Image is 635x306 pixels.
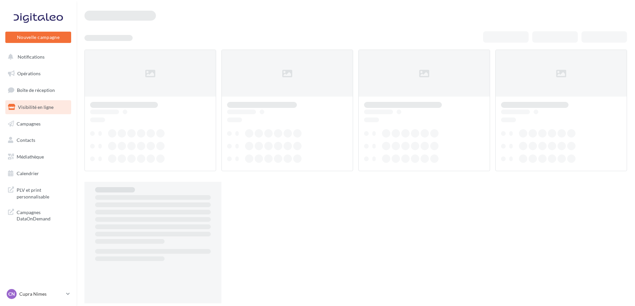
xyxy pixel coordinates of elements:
a: CN Cupra Nimes [5,288,71,300]
span: Campagnes [17,121,41,126]
a: Campagnes DataOnDemand [4,205,72,225]
span: Opérations [17,71,41,76]
span: CN [8,291,15,297]
p: Cupra Nimes [19,291,63,297]
span: PLV et print personnalisable [17,185,68,200]
span: Calendrier [17,170,39,176]
span: Visibilité en ligne [18,104,54,110]
button: Notifications [4,50,70,64]
a: Boîte de réception [4,83,72,97]
a: Contacts [4,133,72,147]
span: Boîte de réception [17,87,55,93]
a: Médiathèque [4,150,72,164]
span: Contacts [17,137,35,143]
a: Calendrier [4,166,72,180]
span: Médiathèque [17,154,44,159]
span: Notifications [18,54,45,60]
a: Opérations [4,67,72,81]
span: Campagnes DataOnDemand [17,208,68,222]
a: Campagnes [4,117,72,131]
a: Visibilité en ligne [4,100,72,114]
a: PLV et print personnalisable [4,183,72,202]
button: Nouvelle campagne [5,32,71,43]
